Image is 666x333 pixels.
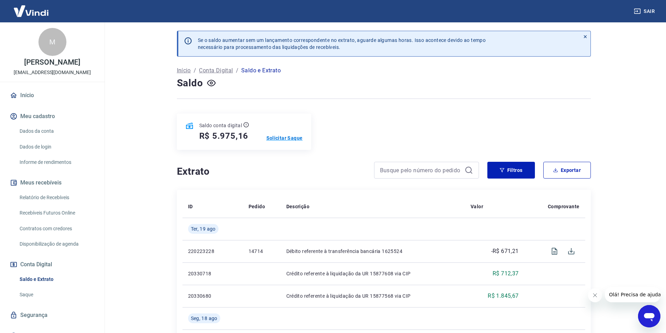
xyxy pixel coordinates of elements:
img: Vindi [8,0,54,22]
p: 20330718 [188,270,237,277]
p: R$ 712,37 [493,269,519,278]
span: Seg, 18 ago [191,315,217,322]
button: Filtros [487,162,535,179]
iframe: Botão para abrir a janela de mensagens [638,305,660,327]
p: Crédito referente à liquidação da UR 15877608 via CIP [286,270,459,277]
button: Meus recebíveis [8,175,96,190]
iframe: Fechar mensagem [588,288,602,302]
a: Disponibilização de agenda [17,237,96,251]
p: Se o saldo aumentar sem um lançamento correspondente no extrato, aguarde algumas horas. Isso acon... [198,37,486,51]
p: 14714 [249,248,275,255]
button: Conta Digital [8,257,96,272]
a: Início [8,88,96,103]
a: Saque [17,288,96,302]
h4: Extrato [177,165,366,179]
button: Meu cadastro [8,109,96,124]
p: / [194,66,196,75]
iframe: Mensagem da empresa [605,287,660,302]
a: Informe de rendimentos [17,155,96,169]
button: Exportar [543,162,591,179]
div: M [38,28,66,56]
a: Segurança [8,307,96,323]
a: Início [177,66,191,75]
a: Relatório de Recebíveis [17,190,96,205]
p: Comprovante [548,203,579,210]
span: Visualizar [546,243,563,260]
p: [PERSON_NAME] [24,59,80,66]
p: R$ 1.845,67 [488,292,518,300]
a: Recebíveis Futuros Online [17,206,96,220]
p: Saldo e Extrato [241,66,281,75]
button: Sair [632,5,658,18]
p: ID [188,203,193,210]
p: Débito referente à transferência bancária 1625524 [286,248,459,255]
a: Saldo e Extrato [17,272,96,287]
p: Saldo conta digital [199,122,242,129]
p: Valor [471,203,483,210]
p: Pedido [249,203,265,210]
h4: Saldo [177,76,203,90]
span: Olá! Precisa de ajuda? [4,5,59,10]
p: 220223228 [188,248,237,255]
input: Busque pelo número do pedido [380,165,462,175]
p: 20330680 [188,292,237,299]
p: Descrição [286,203,310,210]
h5: R$ 5.975,16 [199,130,249,142]
p: / [236,66,238,75]
a: Conta Digital [199,66,233,75]
p: Crédito referente à liquidação da UR 15877568 via CIP [286,292,459,299]
a: Dados da conta [17,124,96,138]
a: Contratos com credores [17,222,96,236]
p: [EMAIL_ADDRESS][DOMAIN_NAME] [14,69,91,76]
span: Ter, 19 ago [191,225,216,232]
span: Download [563,243,580,260]
p: -R$ 671,21 [491,247,519,255]
a: Dados de login [17,140,96,154]
a: Solicitar Saque [266,135,303,142]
